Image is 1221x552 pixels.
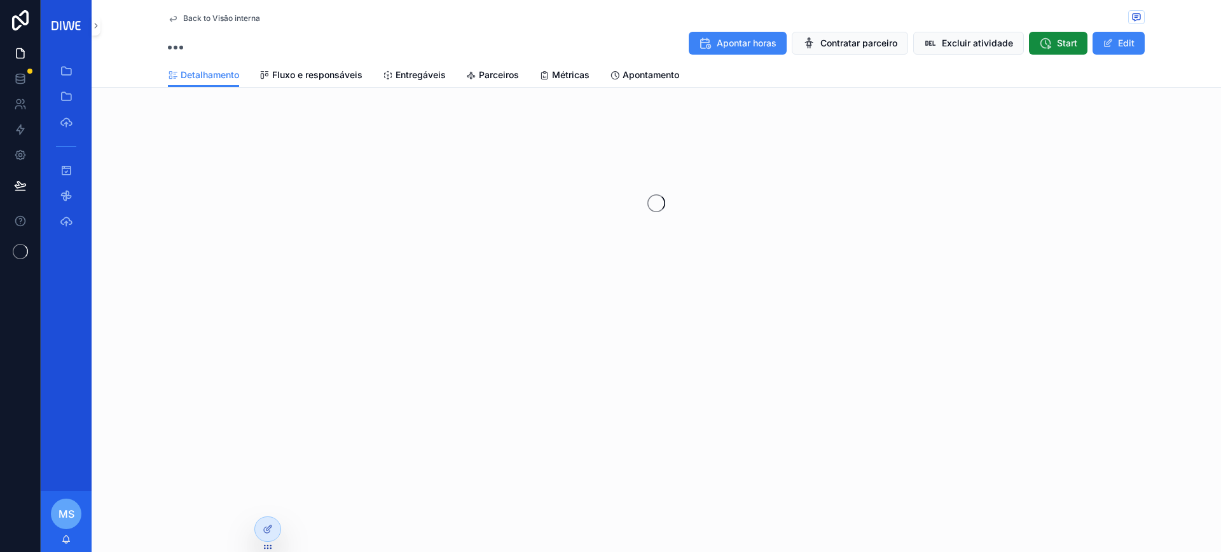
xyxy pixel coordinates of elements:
span: Fluxo e responsáveis [272,69,362,81]
span: Start [1057,37,1077,50]
img: App logo [48,18,84,34]
span: Parceiros [479,69,519,81]
span: Contratar parceiro [820,37,897,50]
span: Back to Visão interna [183,13,260,24]
a: Apontamento [610,64,679,89]
span: Excluir atividade [942,37,1013,50]
a: Parceiros [466,64,519,89]
span: Apontamento [623,69,679,81]
a: Fluxo e responsáveis [259,64,362,89]
span: MS [59,506,74,522]
div: scrollable content [41,51,92,249]
span: Detalhamento [181,69,239,81]
span: Métricas [552,69,590,81]
a: Entregáveis [383,64,446,89]
button: Excluir atividade [913,32,1024,55]
span: Entregáveis [396,69,446,81]
button: Apontar horas [689,32,787,55]
a: Detalhamento [168,64,239,88]
button: Start [1029,32,1087,55]
button: Edit [1093,32,1145,55]
a: Back to Visão interna [168,13,260,24]
span: Apontar horas [717,37,776,50]
a: Métricas [539,64,590,89]
button: Contratar parceiro [792,32,908,55]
